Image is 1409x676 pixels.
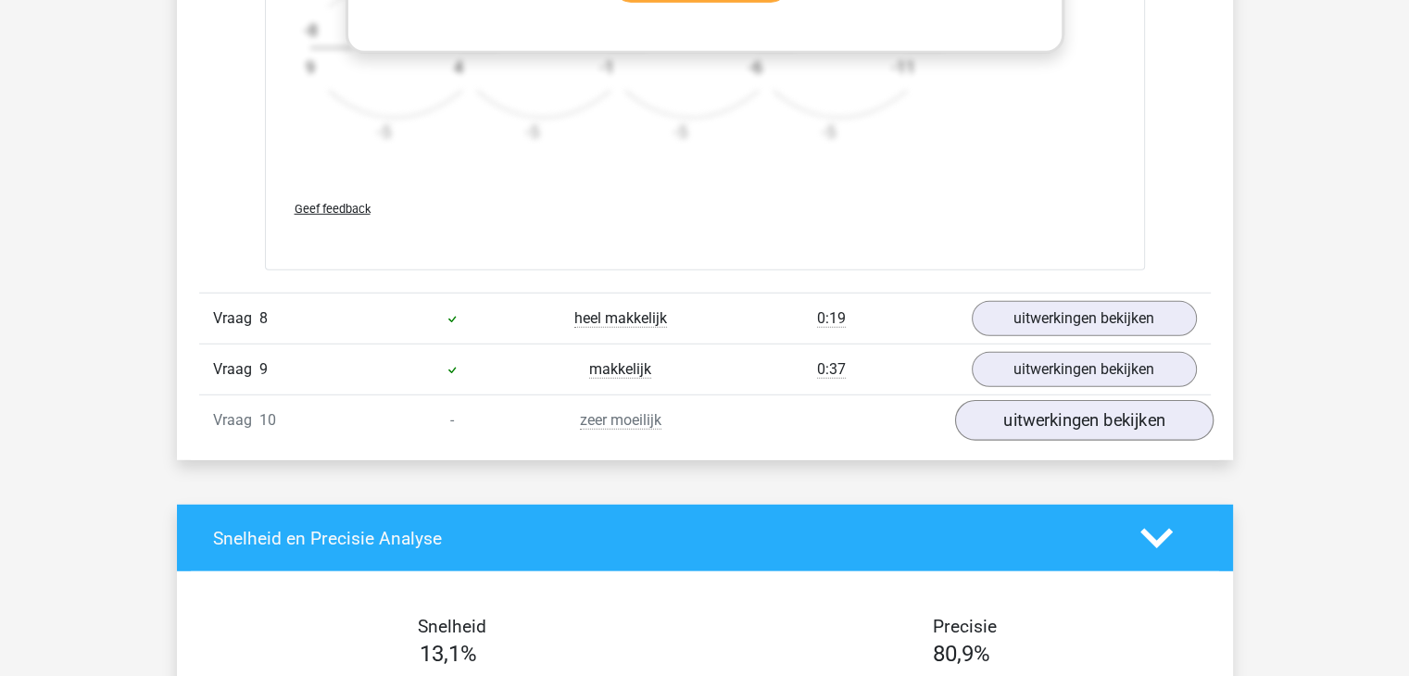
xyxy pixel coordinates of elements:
[817,309,846,328] span: 0:19
[295,202,371,216] span: Geef feedback
[972,301,1197,336] a: uitwerkingen bekijken
[259,360,268,378] span: 9
[213,358,259,381] span: Vraag
[574,309,667,328] span: heel makkelijk
[259,309,268,327] span: 8
[454,57,463,77] text: 4
[306,57,315,77] text: 9
[589,360,651,379] span: makkelijk
[821,122,835,142] text: -5
[673,122,686,142] text: -5
[954,400,1213,441] a: uitwerkingen bekijken
[748,57,761,77] text: -6
[213,616,691,637] h4: Snelheid
[420,641,477,667] span: 13,1%
[933,641,990,667] span: 80,9%
[213,409,259,432] span: Vraag
[817,360,846,379] span: 0:37
[213,307,259,330] span: Vraag
[213,528,1113,549] h4: Snelheid en Precisie Analyse
[368,409,536,432] div: -
[891,57,914,77] text: -11
[303,20,317,40] text: -8
[726,616,1204,637] h4: Precisie
[580,411,661,430] span: zeer moeilijk
[259,411,276,429] span: 10
[599,57,613,77] text: -1
[972,352,1197,387] a: uitwerkingen bekijken
[376,122,390,142] text: -5
[524,122,538,142] text: -5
